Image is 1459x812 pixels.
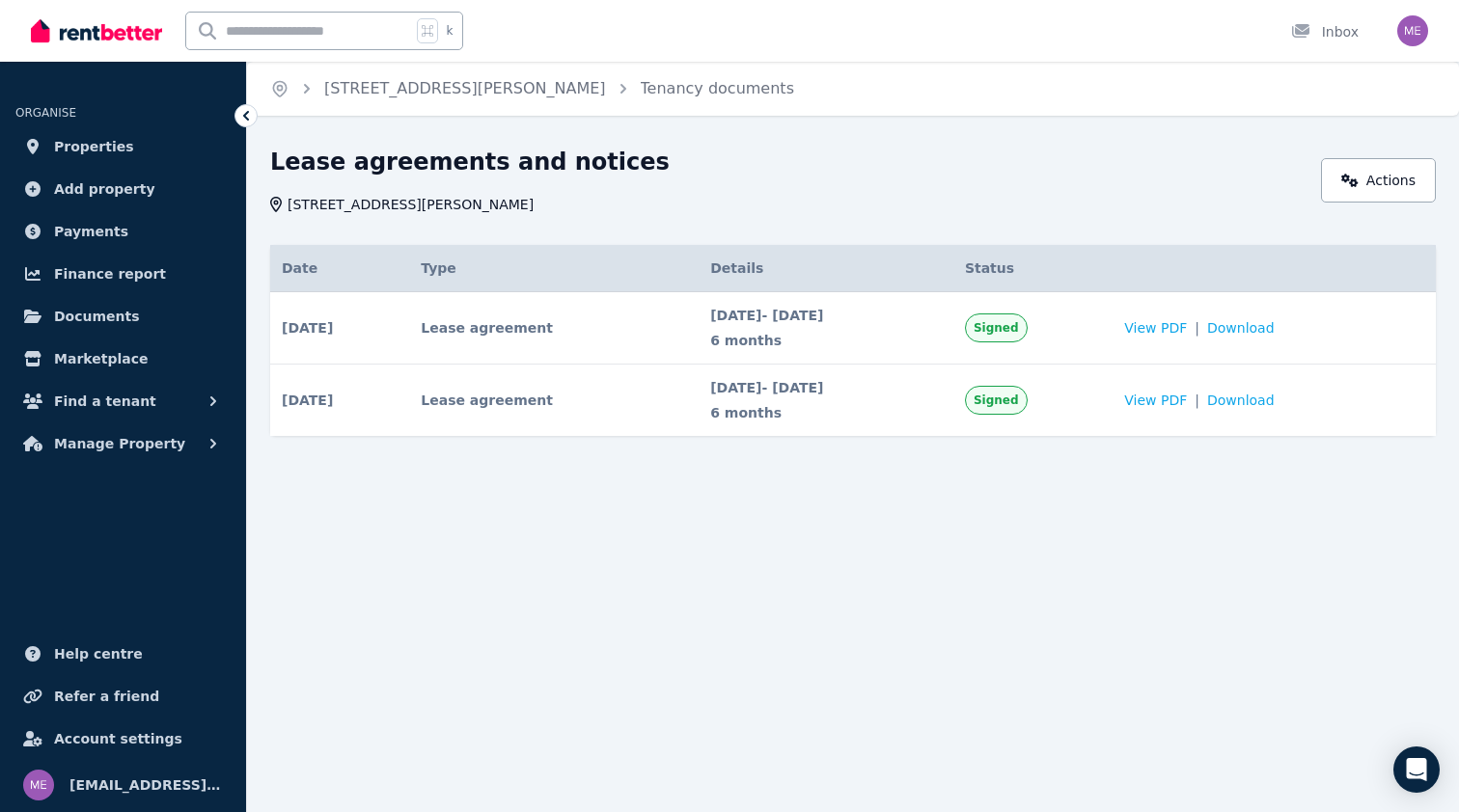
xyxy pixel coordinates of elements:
a: Marketplace [15,339,231,378]
th: Type [409,245,699,292]
button: Manage Property [15,424,231,463]
span: View PDF [1124,318,1187,338]
span: 6 months [710,331,942,350]
a: Add property [15,170,231,208]
span: Add property [54,177,155,201]
span: [EMAIL_ADDRESS][DOMAIN_NAME] [69,773,223,797]
span: 6 months [710,403,942,422]
img: RentBetter [31,16,162,45]
span: [DATE] [282,391,333,410]
span: Properties [54,135,134,158]
span: Download [1207,318,1275,338]
div: Open Intercom Messenger [1393,746,1440,793]
span: Signed [974,320,1019,336]
a: Help centre [15,635,231,673]
span: Finance report [54,262,166,285]
span: | [1195,318,1199,338]
a: Refer a friend [15,677,231,716]
th: Status [953,245,1113,292]
a: Finance report [15,255,231,293]
span: Find a tenant [54,390,156,413]
th: Details [699,245,953,292]
th: Date [270,245,409,292]
span: Manage Property [54,432,185,455]
span: Download [1207,391,1275,410]
span: Refer a friend [54,685,159,708]
span: Documents [54,305,140,328]
a: Tenancy documents [641,79,794,97]
a: Actions [1321,158,1436,203]
nav: Breadcrumb [247,62,817,116]
div: Inbox [1291,22,1359,41]
a: [STREET_ADDRESS][PERSON_NAME] [324,79,606,97]
a: Documents [15,297,231,336]
button: Find a tenant [15,382,231,420]
td: Lease agreement [409,292,699,365]
a: Payments [15,212,231,251]
h1: Lease agreements and notices [270,147,670,177]
span: View PDF [1124,391,1187,410]
span: Help centre [54,642,143,665]
span: | [1195,391,1199,410]
td: Lease agreement [409,365,699,437]
span: Payments [54,220,128,243]
span: Marketplace [54,347,148,370]
img: melpol@hotmail.com [1397,15,1428,46]
span: k [446,23,453,39]
span: Account settings [54,727,182,750]
span: [DATE] - [DATE] [710,378,942,397]
img: melpol@hotmail.com [23,770,54,800]
span: [DATE] - [DATE] [710,306,942,325]
span: [DATE] [282,318,333,338]
span: [STREET_ADDRESS][PERSON_NAME] [288,195,534,214]
a: Properties [15,127,231,166]
a: Account settings [15,719,231,758]
span: Signed [974,392,1019,408]
span: ORGANISE [15,106,76,120]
